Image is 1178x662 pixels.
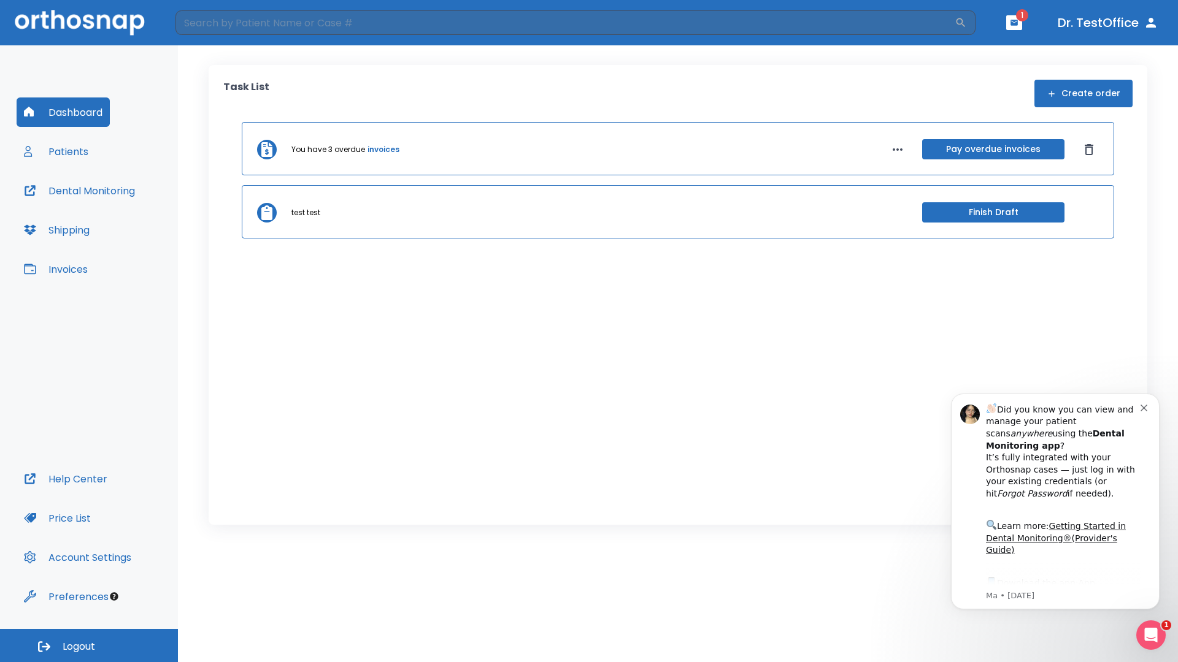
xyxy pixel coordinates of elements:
[223,80,269,107] p: Task List
[175,10,955,35] input: Search by Patient Name or Case #
[368,144,399,155] a: invoices
[17,503,98,533] button: Price List
[17,97,110,127] button: Dashboard
[63,640,95,653] span: Logout
[922,202,1064,223] button: Finish Draft
[1161,620,1171,630] span: 1
[17,582,116,611] button: Preferences
[1034,80,1133,107] button: Create order
[1016,9,1028,21] span: 1
[933,378,1178,656] iframe: Intercom notifications message
[17,137,96,166] button: Patients
[17,254,95,284] button: Invoices
[1053,12,1163,34] button: Dr. TestOffice
[17,542,139,572] button: Account Settings
[291,207,320,218] p: test test
[291,144,365,155] p: You have 3 overdue
[109,591,120,602] div: Tooltip anchor
[17,464,115,493] button: Help Center
[1079,140,1099,159] button: Dismiss
[1136,620,1166,650] iframe: Intercom live chat
[17,215,97,245] button: Shipping
[17,176,142,205] button: Dental Monitoring
[15,10,145,35] img: Orthosnap
[922,139,1064,159] button: Pay overdue invoices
